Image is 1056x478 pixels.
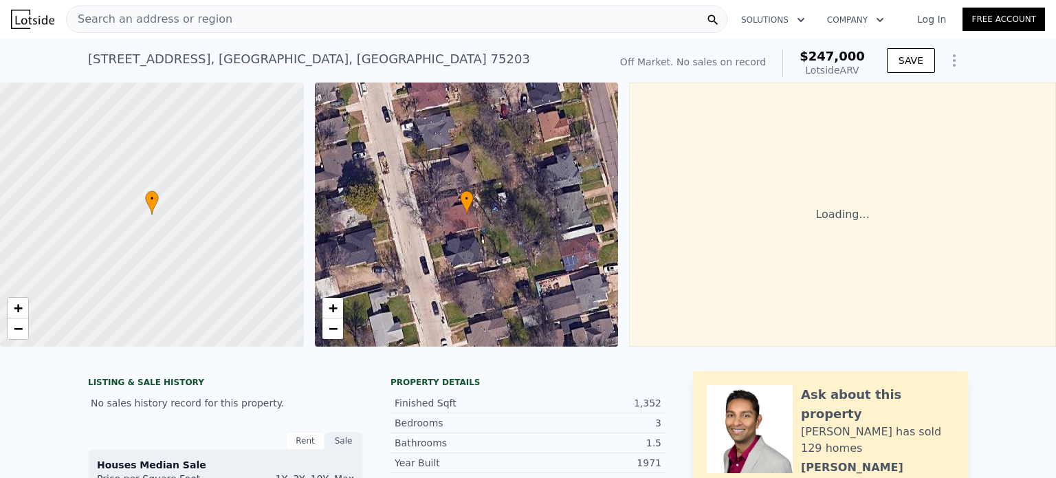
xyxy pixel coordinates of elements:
div: LISTING & SALE HISTORY [88,377,363,391]
button: Company [816,8,895,32]
span: • [145,193,159,205]
div: [STREET_ADDRESS] , [GEOGRAPHIC_DATA] , [GEOGRAPHIC_DATA] 75203 [88,50,530,69]
a: Zoom out [322,318,343,339]
span: + [328,299,337,316]
span: + [14,299,23,316]
div: 1,352 [528,396,661,410]
span: • [460,193,474,205]
span: $247,000 [800,49,865,63]
span: − [14,320,23,337]
button: Show Options [940,47,968,74]
div: Rent [286,432,324,450]
div: 3 [528,416,661,430]
a: Log In [901,12,962,26]
div: Year Built [395,456,528,470]
div: Bedrooms [395,416,528,430]
button: Solutions [730,8,816,32]
div: • [460,191,474,215]
div: 1.5 [528,436,661,450]
img: Lotside [11,10,54,29]
div: • [145,191,159,215]
a: Free Account [962,8,1045,31]
button: SAVE [887,48,935,73]
a: Zoom in [8,298,28,318]
div: Property details [390,377,665,388]
div: 1971 [528,456,661,470]
div: Bathrooms [395,436,528,450]
div: Sale [324,432,363,450]
div: Finished Sqft [395,396,528,410]
span: Search an address or region [67,11,232,28]
div: [PERSON_NAME] has sold 129 homes [801,424,954,457]
div: Ask about this property [801,385,954,424]
div: Houses Median Sale [97,458,354,472]
div: Off Market. No sales on record [620,55,766,69]
div: Loading... [629,83,1056,347]
div: Lotside ARV [800,63,865,77]
div: No sales history record for this property. [88,391,363,415]
a: Zoom in [322,298,343,318]
a: Zoom out [8,318,28,339]
span: − [328,320,337,337]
